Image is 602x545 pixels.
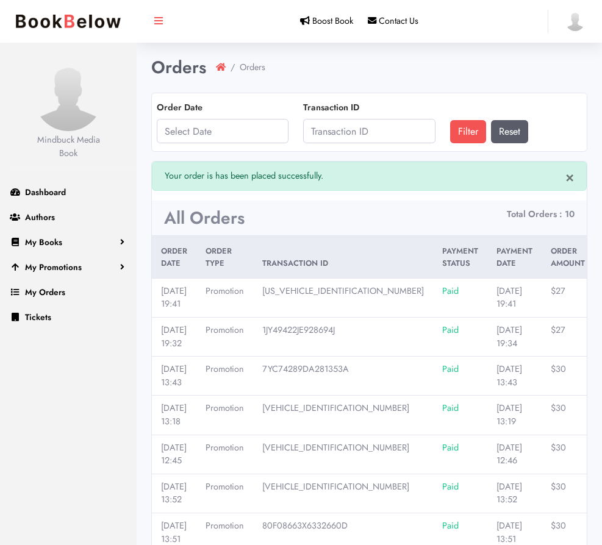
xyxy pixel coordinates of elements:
td: [DATE] 12:46 [487,435,542,474]
td: 1JY49422JE928694J [253,318,433,357]
td: Promotion [196,357,253,396]
td: [DATE] 12:45 [152,435,196,474]
td: Promotion [196,435,253,474]
td: [DATE] 13:52 [487,474,542,513]
td: $30 [542,396,594,435]
a: Contact Us [368,15,418,27]
nav: breadcrumb [216,61,265,74]
span: Paid [442,480,459,493]
td: [DATE] 13:52 [152,474,196,513]
span: Authors [25,211,55,223]
td: [VEHICLE_IDENTIFICATION_NUMBER] [253,474,433,513]
td: [DATE] 13:43 [487,357,542,396]
h3: All Orders [164,208,245,229]
span: Tickets [25,311,51,323]
span: Boost Book [312,15,353,27]
td: $27 [542,278,594,317]
a: Boost Book [300,15,353,27]
img: user-default.png [565,12,585,31]
img: user-default.png [34,63,102,131]
td: [DATE] 19:41 [152,278,196,317]
td: Promotion [196,278,253,317]
td: Promotion [196,474,253,513]
td: $27 [542,318,594,357]
span: Contact Us [379,15,418,27]
a: close [565,169,574,184]
span: Paid [442,363,459,375]
td: [DATE] 13:18 [152,396,196,435]
span: My Orders [25,286,65,298]
label: Order Date [157,101,202,115]
td: [DATE] 13:43 [152,357,196,396]
th: Payment Date [487,236,542,278]
td: 7YC74289DA281353A [253,357,433,396]
td: [DATE] 19:34 [487,318,542,357]
td: $30 [542,357,594,396]
span: My Books [25,236,62,248]
td: [VEHICLE_IDENTIFICATION_NUMBER] [253,396,433,435]
span: Paid [442,519,459,532]
img: bookbelow.PNG [10,9,127,34]
th: Transaction ID [253,236,433,278]
td: [DATE] 13:19 [487,396,542,435]
td: [DATE] 19:41 [487,278,542,317]
span: Paid [442,285,459,297]
td: Promotion [196,318,253,357]
li: Total Orders : 10 [507,208,575,221]
td: [DATE] 19:32 [152,318,196,357]
h1: Orders [151,57,206,78]
td: [US_VEHICLE_IDENTIFICATION_NUMBER] [253,278,433,317]
p: Your order is has been placed successfully. [152,162,587,191]
span: Dashboard [25,186,66,198]
span: Paid [442,324,459,336]
td: $30 [542,435,594,474]
div: Mindbuck Media Book [34,134,102,160]
th: Order Amount [542,236,594,278]
th: Order Type [196,236,253,278]
button: Filter [450,120,486,143]
a: Reset [491,120,528,143]
th: Order Date [152,236,196,278]
input: Select Date [157,119,288,143]
th: Payment Status [433,236,487,278]
td: Promotion [196,396,253,435]
span: Paid [442,402,459,414]
span: Paid [442,441,459,454]
td: $30 [542,474,594,513]
label: Transaction ID [303,101,359,115]
input: Transaction ID [303,119,435,143]
li: Orders [226,61,265,74]
td: [VEHICLE_IDENTIFICATION_NUMBER] [253,435,433,474]
span: My Promotions [25,261,82,273]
